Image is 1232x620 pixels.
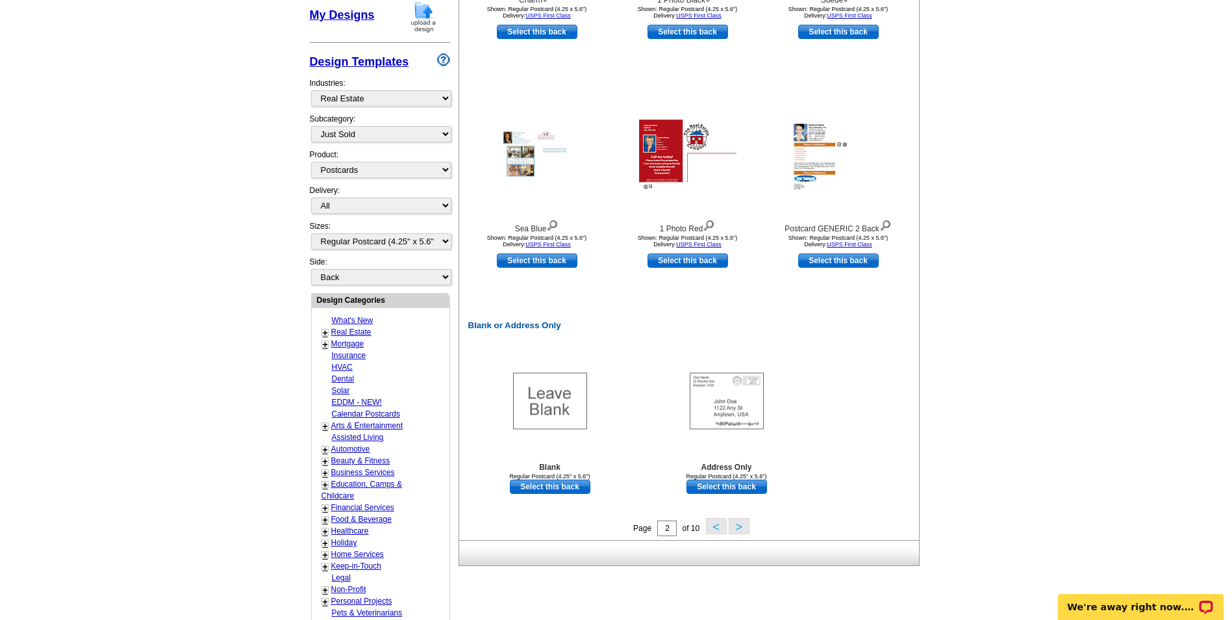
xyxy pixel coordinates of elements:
[616,6,759,19] div: Shown: Regular Postcard (4.25 x 5.6") Delivery:
[466,217,609,235] div: Sea Blue
[798,25,879,39] a: use this design
[437,53,450,66] img: design-wizard-help-icon.png
[323,503,328,513] a: +
[323,526,328,537] a: +
[331,562,381,571] a: Keep-in-Touch
[616,235,759,248] div: Shown: Regular Postcard (4.25 x 5.6") Delivery:
[332,573,351,582] a: Legal
[703,217,715,231] img: view design details
[331,503,394,512] a: Financial Services
[647,253,728,268] a: use this design
[729,518,749,534] button: >
[767,217,910,235] div: Postcard GENERIC 2 Back
[497,25,577,39] a: use this design
[331,597,392,606] a: Personal Projects
[323,585,328,595] a: +
[798,253,879,268] a: use this design
[332,386,350,395] a: Solar
[310,256,450,287] div: Side:
[331,445,370,454] a: Automotive
[331,585,366,594] a: Non-Profit
[510,480,590,494] a: use this design
[479,473,622,480] div: Regular Postcard (4.25" x 5.6")
[310,220,450,256] div: Sizes:
[676,12,722,19] a: USPS First Class
[321,480,402,500] a: Education, Camps & Childcare
[546,217,559,231] img: view design details
[500,129,574,185] img: Sea Blue
[639,120,736,194] img: 1 Photo Red
[706,518,727,534] button: <
[525,241,571,248] a: USPS First Class
[616,217,759,235] div: 1 Photo Red
[332,608,403,617] a: Pets & Veterinarians
[790,120,887,194] img: Postcard GENERIC 2 Back
[323,562,328,572] a: +
[331,468,395,477] a: Business Services
[310,185,450,220] div: Delivery:
[767,6,910,19] div: Shown: Regular Postcard (4.25 x 5.6") Delivery:
[331,421,403,430] a: Arts & Entertainment
[331,456,390,465] a: Beauty & Fitness
[323,597,328,607] a: +
[647,25,728,39] a: use this design
[1050,579,1232,620] iframe: LiveChat chat widget
[323,328,328,338] a: +
[466,6,609,19] div: Shown: Regular Postcard (4.25 x 5.6") Delivery:
[310,8,375,21] a: My Designs
[827,12,872,19] a: USPS First Class
[655,473,798,480] div: Regular Postcard (4.25" x 5.6")
[462,320,922,331] h2: Blank or Address Only
[539,463,560,472] b: Blank
[332,351,366,360] a: Insurance
[686,480,767,494] a: use this design
[310,113,450,149] div: Subcategory:
[310,71,450,113] div: Industries:
[331,515,392,524] a: Food & Beverage
[331,538,357,547] a: Holiday
[323,515,328,525] a: +
[682,524,699,533] span: of 10
[331,339,364,348] a: Mortgage
[332,409,400,419] a: Calendar Postcards
[513,373,587,430] img: Blank Template
[879,217,892,231] img: view design details
[676,241,722,248] a: USPS First Class
[690,373,764,430] img: Addresses Only
[312,294,449,306] div: Design Categories
[332,398,382,407] a: EDDM - NEW!
[332,374,355,383] a: Dental
[310,149,450,185] div: Product:
[332,316,373,325] a: What's New
[497,253,577,268] a: use this design
[331,526,369,536] a: Healthcare
[466,235,609,248] div: Shown: Regular Postcard (4.25 x 5.6") Delivery:
[332,433,384,442] a: Assisted Living
[331,550,384,559] a: Home Services
[633,524,651,533] span: Page
[331,328,371,337] a: Real Estate
[323,456,328,467] a: +
[525,12,571,19] a: USPS First Class
[310,55,409,68] a: Design Templates
[701,463,751,472] b: Address Only
[323,339,328,350] a: +
[323,538,328,549] a: +
[332,363,353,372] a: HVAC
[323,468,328,478] a: +
[767,235,910,248] div: Shown: Regular Postcard (4.25 x 5.6") Delivery:
[323,421,328,432] a: +
[323,550,328,560] a: +
[323,445,328,455] a: +
[323,480,328,490] a: +
[827,241,872,248] a: USPS First Class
